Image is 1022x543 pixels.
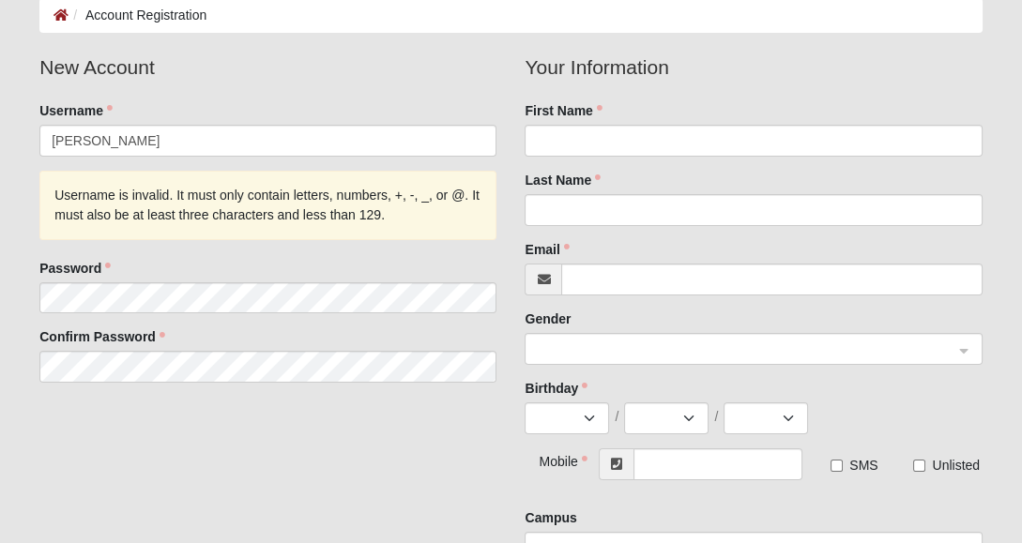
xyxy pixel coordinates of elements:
[932,458,980,473] span: Unlisted
[39,53,496,83] legend: New Account
[525,309,571,328] label: Gender
[525,508,576,527] label: Campus
[849,458,877,473] span: SMS
[525,101,602,120] label: First Name
[615,407,618,426] span: /
[39,171,496,240] div: Username is invalid. It must only contain letters, numbers, +, -, _, or @. It must also be at lea...
[913,460,925,472] input: Unlisted
[525,240,569,259] label: Email
[714,407,718,426] span: /
[525,53,982,83] legend: Your Information
[39,259,111,278] label: Password
[525,448,563,471] div: Mobile
[39,327,165,346] label: Confirm Password
[525,379,587,398] label: Birthday
[69,6,206,25] li: Account Registration
[39,101,113,120] label: Username
[831,460,843,472] input: SMS
[525,171,601,189] label: Last Name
